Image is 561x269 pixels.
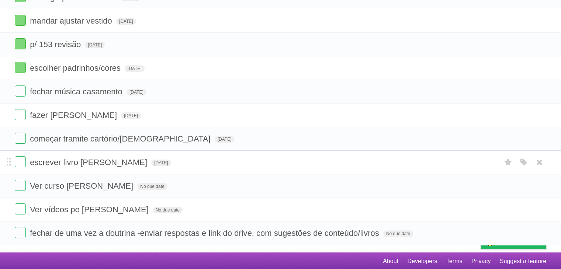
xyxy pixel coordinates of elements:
[15,156,26,167] label: Done
[496,236,543,249] span: Buy me a coffee
[30,228,381,238] span: fechar de uma vez a doutrina -enviar respostas e link do drive, com sugestões de conteúdo/livros
[137,183,167,190] span: No due date
[15,15,26,26] label: Done
[30,40,83,49] span: p/ 153 revisão
[85,42,105,48] span: [DATE]
[15,133,26,144] label: Done
[30,158,149,167] span: escrever livro [PERSON_NAME]
[15,38,26,49] label: Done
[471,254,491,268] a: Privacy
[153,207,183,213] span: No due date
[127,89,146,95] span: [DATE]
[121,112,141,119] span: [DATE]
[383,254,398,268] a: About
[116,18,136,25] span: [DATE]
[30,134,212,143] span: começar tramite cartório/[DEMOGRAPHIC_DATA]
[407,254,437,268] a: Developers
[30,181,135,191] span: Ver curso [PERSON_NAME]
[30,63,122,73] span: escolher padrinhos/cores
[446,254,463,268] a: Terms
[15,180,26,191] label: Done
[383,230,413,237] span: No due date
[501,156,515,168] label: Star task
[500,254,546,268] a: Suggest a feature
[15,109,26,120] label: Done
[215,136,235,143] span: [DATE]
[30,111,119,120] span: fazer [PERSON_NAME]
[151,160,171,166] span: [DATE]
[15,62,26,73] label: Done
[30,205,150,214] span: Ver vídeos pe [PERSON_NAME]
[15,85,26,97] label: Done
[30,16,114,25] span: mandar ajustar vestido
[125,65,145,72] span: [DATE]
[15,203,26,214] label: Done
[30,87,124,96] span: fechar música casamento
[15,227,26,238] label: Done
